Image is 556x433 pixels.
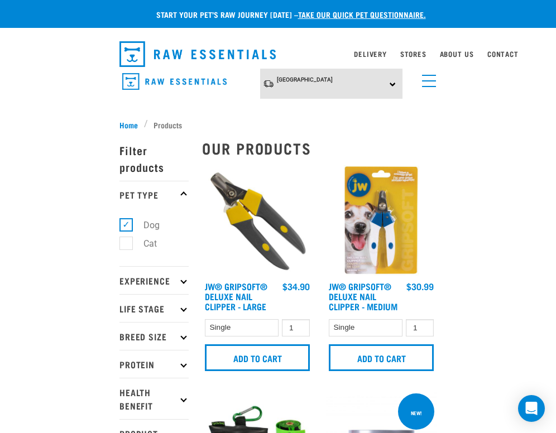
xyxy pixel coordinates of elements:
[400,52,426,56] a: Stores
[354,52,386,56] a: Delivery
[119,119,437,131] nav: breadcrumbs
[205,283,267,309] a: JW® GripSoft® Deluxe Nail Clipper - Large
[298,12,426,16] a: take our quick pet questionnaire.
[487,52,519,56] a: Contact
[263,79,274,88] img: van-moving.png
[282,319,310,336] input: 1
[119,294,189,322] p: Life Stage
[329,344,434,371] input: Add to cart
[202,165,313,276] img: JW Deluxe Nail Clipper Large
[406,319,434,336] input: 1
[119,322,189,350] p: Breed Size
[440,52,474,56] a: About Us
[119,119,138,131] span: Home
[111,37,445,71] nav: dropdown navigation
[202,139,437,157] h2: Our Products
[518,395,545,422] div: Open Intercom Messenger
[119,181,189,209] p: Pet Type
[119,119,144,131] a: Home
[326,165,437,276] img: JW Deluxe Nail Clipper Medium
[406,281,434,291] div: $30.99
[126,237,161,251] label: Cat
[122,73,227,90] img: Raw Essentials Logo
[119,350,189,378] p: Protein
[119,378,189,419] p: Health Benefit
[119,266,189,294] p: Experience
[406,405,427,421] div: new!
[329,283,397,309] a: JW® GripSoft® Deluxe Nail Clipper - Medium
[205,344,310,371] input: Add to cart
[126,218,164,232] label: Dog
[282,281,310,291] div: $34.90
[119,136,189,181] p: Filter products
[119,41,276,67] img: Raw Essentials Logo
[416,68,437,88] a: menu
[277,76,333,83] span: [GEOGRAPHIC_DATA]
